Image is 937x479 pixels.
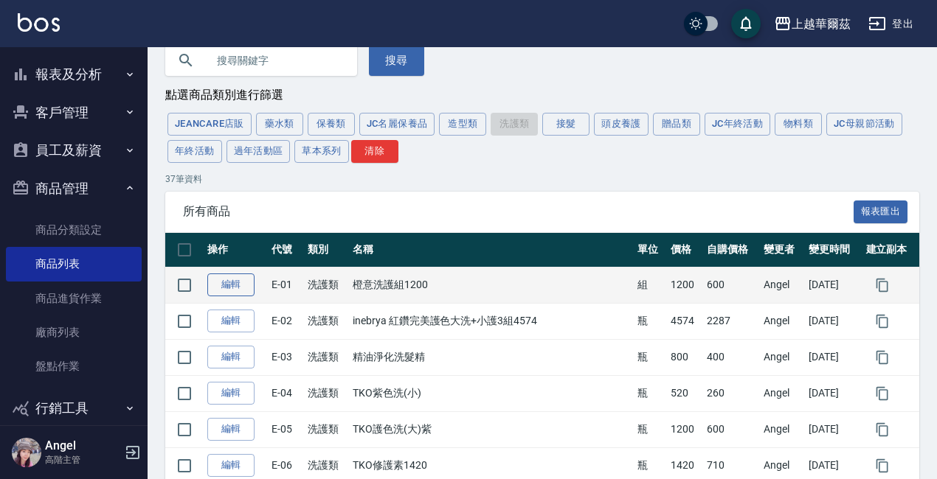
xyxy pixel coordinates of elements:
button: 行銷工具 [6,389,142,427]
th: 單位 [634,233,667,268]
button: 報表及分析 [6,55,142,94]
button: 客戶管理 [6,94,142,132]
a: 廠商列表 [6,315,142,349]
div: 上越華爾茲 [792,15,851,33]
td: 橙意洗護組1200 [349,267,634,303]
a: 編輯 [207,346,255,368]
button: JC年終活動 [705,113,770,136]
th: 自購價格 [703,233,760,268]
div: 點選商品類別進行篩選 [165,88,919,103]
td: inebrya 紅鑽完美護色大洗+小護3組4574 [349,303,634,339]
td: E-02 [268,303,304,339]
button: 報表匯出 [854,200,908,223]
span: 所有商品 [183,204,854,219]
button: 清除 [351,140,398,163]
img: Logo [18,13,60,32]
td: 洗護類 [304,267,349,303]
td: TKO護色洗(大)紫 [349,411,634,447]
th: 操作 [204,233,268,268]
button: 年終活動 [167,140,222,163]
td: 1200 [667,411,703,447]
td: 2287 [703,303,760,339]
td: 瓶 [634,411,667,447]
button: 保養類 [308,113,355,136]
button: 造型類 [439,113,486,136]
td: 精油淨化洗髮精 [349,339,634,375]
td: Angel [760,303,805,339]
td: E-03 [268,339,304,375]
th: 價格 [667,233,703,268]
button: 登出 [862,10,919,38]
h5: Angel [45,438,120,453]
button: save [731,9,761,38]
button: 草本系列 [294,140,349,163]
td: TKO紫色洗(小) [349,375,634,411]
th: 建立副本 [862,233,919,268]
td: 組 [634,267,667,303]
td: Angel [760,411,805,447]
td: 4574 [667,303,703,339]
a: 商品列表 [6,247,142,281]
button: 接髮 [542,113,589,136]
td: 洗護類 [304,303,349,339]
td: 洗護類 [304,339,349,375]
th: 變更時間 [805,233,862,268]
button: 藥水類 [256,113,303,136]
td: [DATE] [805,267,862,303]
img: Person [12,438,41,467]
td: 瓶 [634,375,667,411]
td: Angel [760,267,805,303]
a: 盤點作業 [6,349,142,383]
th: 變更者 [760,233,805,268]
a: 編輯 [207,382,255,405]
td: 洗護類 [304,411,349,447]
td: 瓶 [634,339,667,375]
td: [DATE] [805,375,862,411]
button: 員工及薪資 [6,131,142,169]
button: 過年活動區 [227,140,291,163]
button: JeanCare店販 [167,113,252,136]
th: 類別 [304,233,349,268]
button: 搜尋 [369,45,424,76]
p: 37 筆資料 [165,172,919,186]
a: 編輯 [207,418,255,441]
td: E-01 [268,267,304,303]
button: 上越華爾茲 [768,9,857,39]
button: 商品管理 [6,169,142,208]
td: [DATE] [805,411,862,447]
button: 贈品類 [653,113,700,136]
p: 高階主管 [45,453,120,466]
a: 編輯 [207,273,255,296]
a: 商品進貨作業 [6,282,142,315]
td: 1200 [667,267,703,303]
td: [DATE] [805,303,862,339]
td: 瓶 [634,303,667,339]
a: 報表匯出 [854,203,908,217]
button: JC名麗保養品 [359,113,435,136]
td: Angel [760,375,805,411]
th: 代號 [268,233,304,268]
button: 頭皮養護 [594,113,649,136]
td: E-05 [268,411,304,447]
th: 名稱 [349,233,634,268]
td: 600 [703,411,760,447]
td: E-04 [268,375,304,411]
td: 600 [703,267,760,303]
button: JC母親節活動 [826,113,902,136]
td: 400 [703,339,760,375]
a: 編輯 [207,454,255,477]
input: 搜尋關鍵字 [207,41,345,80]
td: 520 [667,375,703,411]
a: 編輯 [207,310,255,332]
td: 260 [703,375,760,411]
td: [DATE] [805,339,862,375]
td: Angel [760,339,805,375]
a: 商品分類設定 [6,213,142,247]
td: 800 [667,339,703,375]
button: 物料類 [775,113,822,136]
td: 洗護類 [304,375,349,411]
